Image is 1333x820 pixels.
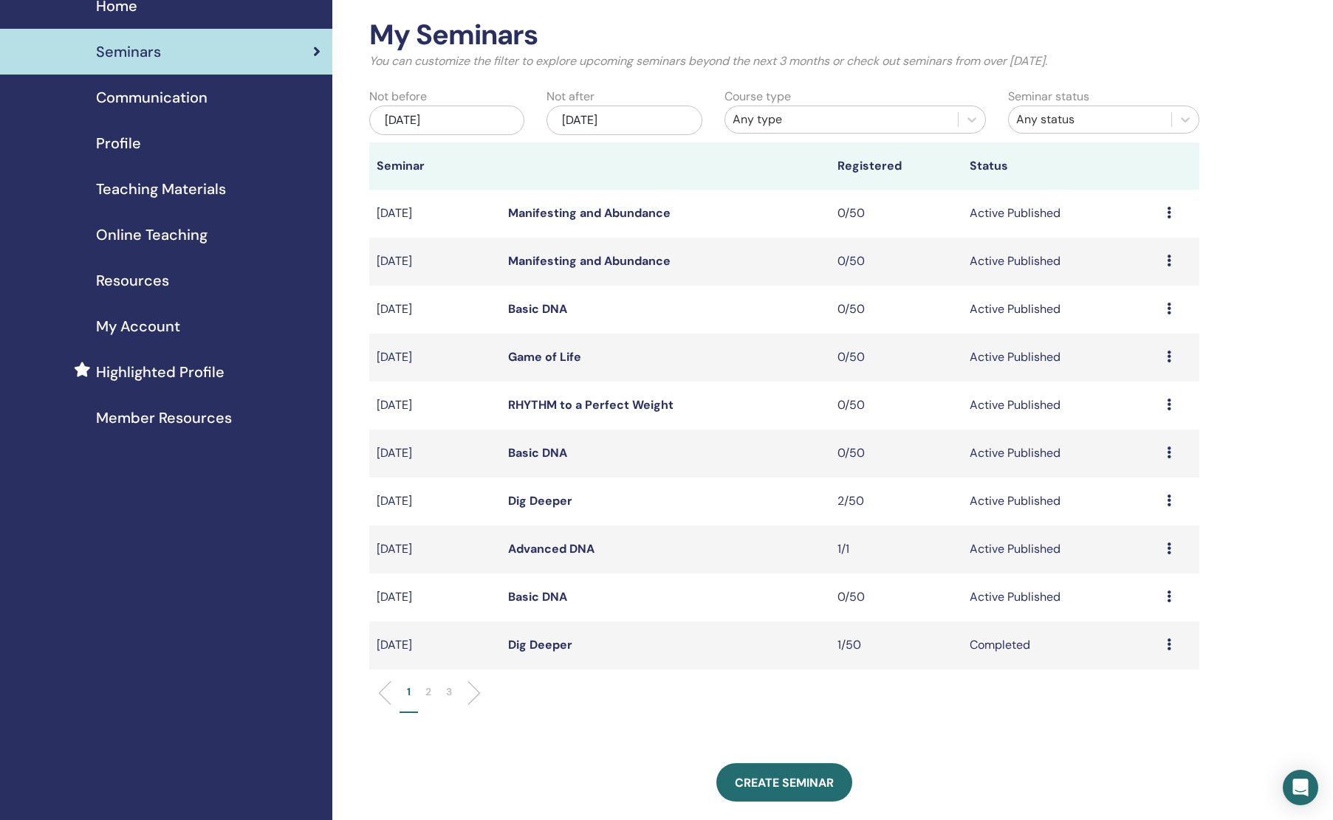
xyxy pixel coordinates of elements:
a: RHYTHM to a Perfect Weight [508,397,674,413]
div: [DATE] [546,106,702,135]
td: [DATE] [369,334,501,382]
a: Basic DNA [508,445,567,461]
td: Active Published [962,238,1160,286]
td: [DATE] [369,430,501,478]
span: Highlighted Profile [96,361,225,383]
span: Member Resources [96,407,232,429]
td: [DATE] [369,238,501,286]
a: Manifesting and Abundance [508,205,671,221]
td: Active Published [962,430,1160,478]
td: 1/50 [830,621,962,669]
th: Registered [830,142,962,190]
span: Communication [96,86,208,108]
a: Advanced DNA [508,541,594,557]
a: Dig Deeper [508,493,572,509]
label: Seminar status [1008,88,1089,106]
span: My Account [96,315,180,337]
span: Online Teaching [96,224,208,246]
a: Manifesting and Abundance [508,253,671,269]
div: Any status [1016,111,1163,128]
td: [DATE] [369,382,501,430]
p: 1 [407,684,411,700]
td: [DATE] [369,526,501,573]
td: Active Published [962,382,1160,430]
h2: My Seminars [369,18,1199,52]
a: Basic DNA [508,589,567,604]
span: Seminars [96,41,161,63]
p: You can customize the filter to explore upcoming seminars beyond the next 3 months or check out s... [369,52,1199,70]
td: [DATE] [369,573,501,621]
a: Game of Life [508,349,581,365]
th: Status [962,142,1160,190]
td: Active Published [962,478,1160,526]
div: [DATE] [369,106,524,135]
td: 1/1 [830,526,962,573]
td: 0/50 [830,430,962,478]
a: Dig Deeper [508,637,572,652]
td: [DATE] [369,621,501,669]
span: Create seminar [735,775,834,790]
a: Basic DNA [508,301,567,317]
td: Active Published [962,286,1160,334]
td: Active Published [962,334,1160,382]
td: 2/50 [830,478,962,526]
td: Completed [962,621,1160,669]
span: Teaching Materials [96,178,226,200]
td: 0/50 [830,286,962,334]
div: Any type [733,111,951,128]
td: Active Published [962,573,1160,621]
span: Profile [96,132,141,154]
div: Open Intercom Messenger [1283,770,1318,805]
td: 0/50 [830,190,962,238]
td: [DATE] [369,190,501,238]
a: Create seminar [716,763,852,802]
td: [DATE] [369,478,501,526]
th: Seminar [369,142,501,190]
td: Active Published [962,190,1160,238]
p: 3 [446,684,452,700]
td: 0/50 [830,238,962,286]
p: 2 [425,684,431,700]
td: 0/50 [830,382,962,430]
td: [DATE] [369,286,501,334]
label: Not after [546,88,594,106]
td: 0/50 [830,334,962,382]
span: Resources [96,269,169,292]
td: Active Published [962,526,1160,573]
label: Course type [724,88,791,106]
label: Not before [369,88,427,106]
td: 0/50 [830,573,962,621]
